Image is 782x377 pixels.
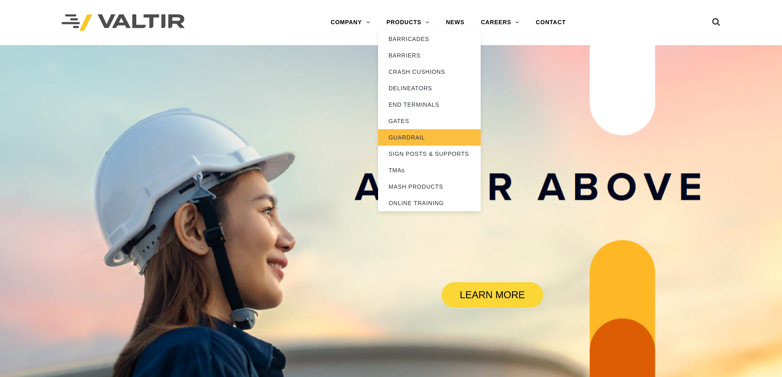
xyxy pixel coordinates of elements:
[442,282,543,308] a: LEARN MORE
[378,14,438,31] a: PRODUCTS
[378,80,481,96] a: DELINEATORS
[378,113,481,129] a: GATES
[378,178,481,195] a: MASH PRODUCTS
[378,31,481,47] a: BARRICADES
[378,96,481,113] a: END TERMINALS
[527,14,574,31] a: CONTACT
[322,14,378,31] a: COMPANY
[472,14,527,31] a: CAREERS
[378,146,481,162] a: SIGN POSTS & SUPPORTS
[438,14,472,31] a: NEWS
[378,195,481,211] a: ONLINE TRAINING
[378,129,481,146] a: GUARDRAIL
[378,47,481,64] a: BARRIERS
[378,64,481,80] a: CRASH CUSHIONS
[62,14,185,31] img: Valtir
[378,162,481,178] a: TMAs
